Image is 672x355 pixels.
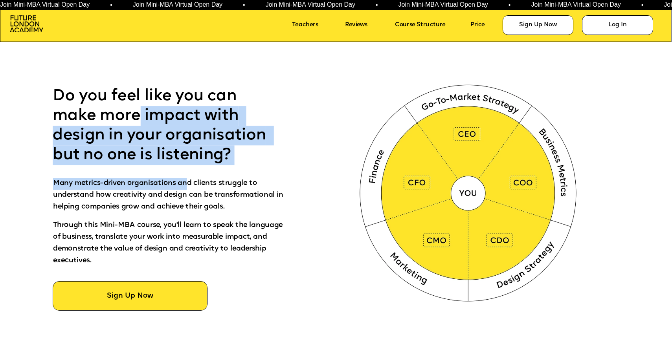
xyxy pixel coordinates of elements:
[641,2,644,8] span: •
[243,2,245,8] span: •
[53,88,270,163] span: Do you feel like you can make more impact with design in your organisation but no one is listening?
[470,19,497,32] a: Price
[53,221,285,264] span: Through this Mini-MBA course, you'll learn to speak the language of business, translate your work...
[395,19,464,32] a: Course Structure
[10,15,43,32] img: image-aac980e9-41de-4c2d-a048-f29dd30a0068.png
[509,2,511,8] span: •
[376,2,378,8] span: •
[292,19,334,32] a: Teachers
[345,66,595,317] img: image-94416c34-2042-40bc-bb9b-e63dbcc6dc34.webp
[345,19,381,32] a: Reviews
[110,2,112,8] span: •
[53,180,285,210] span: Many metrics-driven organisations and clients struggle to understand how creativity and design ca...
